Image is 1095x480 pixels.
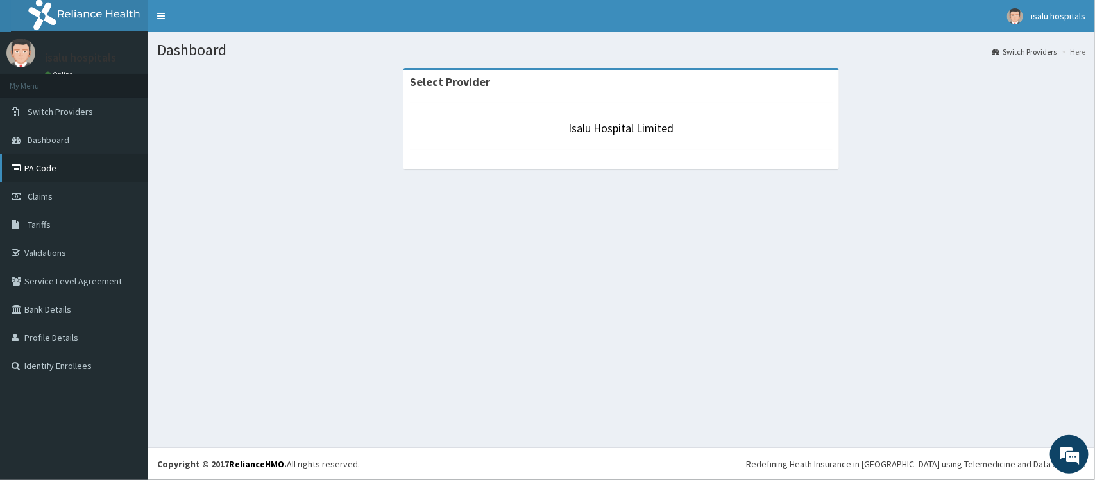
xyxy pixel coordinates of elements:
[1007,8,1023,24] img: User Image
[746,458,1085,470] div: Redefining Heath Insurance in [GEOGRAPHIC_DATA] using Telemedicine and Data Science!
[410,74,490,89] strong: Select Provider
[45,70,76,79] a: Online
[569,121,674,135] a: Isalu Hospital Limited
[28,134,69,146] span: Dashboard
[992,46,1057,57] a: Switch Providers
[45,52,116,64] p: isalu hospitals
[28,106,93,117] span: Switch Providers
[6,39,35,67] img: User Image
[157,458,287,470] strong: Copyright © 2017 .
[28,191,53,202] span: Claims
[1058,46,1085,57] li: Here
[148,447,1095,480] footer: All rights reserved.
[28,219,51,230] span: Tariffs
[157,42,1085,58] h1: Dashboard
[229,458,284,470] a: RelianceHMO
[1031,10,1085,22] span: isalu hospitals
